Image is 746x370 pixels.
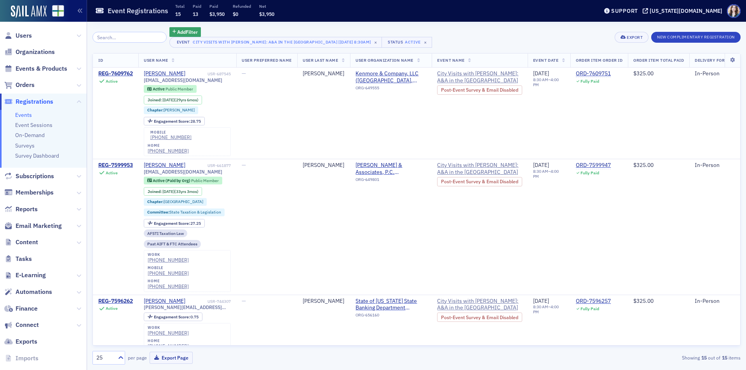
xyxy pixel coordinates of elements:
button: Export Page [150,352,193,364]
span: Organizations [16,48,55,56]
button: StatusActive× [382,37,432,48]
a: Orders [4,81,35,89]
button: [US_STATE][DOMAIN_NAME] [643,8,725,14]
a: On-Demand [15,132,45,139]
a: REG-7609762 [98,70,133,77]
p: Refunded [233,3,251,9]
a: [PHONE_NUMBER] [148,148,189,154]
span: Automations [16,288,52,296]
span: Event Date [533,57,558,63]
a: [PHONE_NUMBER] [148,343,189,349]
span: Exports [16,337,37,346]
div: Export [627,35,643,40]
span: Active [153,86,166,92]
span: Kenmore & Company, LLC (Montgomery, AL) [356,70,426,84]
a: [PHONE_NUMBER] [148,270,189,276]
a: Connect [4,321,39,329]
span: Order Item Total Paid [633,57,684,63]
div: Active [106,306,118,311]
span: Active (Paid by Org) [153,178,191,183]
p: Net [259,3,274,9]
div: Chapter: [144,106,198,114]
div: – [533,304,565,314]
div: Active: Active: Public Member [144,85,197,93]
button: Export [615,32,648,43]
a: [PHONE_NUMBER] [148,257,189,263]
div: work [148,252,189,257]
span: — [242,297,246,304]
a: Survey Dashboard [15,152,59,159]
div: work [148,325,189,330]
div: Engagement Score: 0.75 [144,313,202,321]
div: [PERSON_NAME] [144,70,185,77]
time: 8:30 AM [533,77,548,82]
a: Automations [4,288,52,296]
button: EventCity Visits with [PERSON_NAME]: A&A in the [GEOGRAPHIC_DATA] [[DATE] 8:30am]× [169,37,382,48]
a: Kenmore & Company, LLC ([GEOGRAPHIC_DATA], [GEOGRAPHIC_DATA]) [356,70,426,84]
span: Committee : [147,209,169,215]
span: Registrations [16,97,53,106]
a: Users [4,31,32,40]
span: [PERSON_NAME][EMAIL_ADDRESS][PERSON_NAME][DOMAIN_NAME][US_STATE] [144,304,231,310]
div: Engagement Score: 28.75 [144,117,205,125]
span: User Name [144,57,168,63]
span: Engagement Score : [154,221,191,226]
a: REG-7596262 [98,298,133,305]
span: State of Alabama State Banking Department (Montgomery, AL) [356,298,426,311]
a: City Visits with [PERSON_NAME]: A&A in the [GEOGRAPHIC_DATA] [437,70,522,84]
p: Total [175,3,185,9]
span: $325.00 [633,297,654,304]
div: [PERSON_NAME] [303,298,345,305]
div: [PHONE_NUMBER] [150,134,192,140]
a: REG-7599953 [98,162,133,169]
p: Paid [193,3,201,9]
div: [PERSON_NAME] [303,162,345,169]
div: home [148,279,189,283]
a: ORD-7599947 [576,162,611,169]
div: (29yrs 6mos) [162,97,199,102]
a: Events & Products [4,64,67,73]
span: User Preferred Name [242,57,292,63]
div: – [533,77,565,87]
a: Committee:State Taxation & Legislation [147,210,221,215]
div: USR-661877 [187,163,231,168]
div: [PERSON_NAME] [303,70,345,77]
time: 8:30 AM [533,304,548,309]
a: Exports [4,337,37,346]
span: City Visits with Josh McGowan: A&A in the Capital City [437,162,522,175]
div: [PERSON_NAME] [144,298,185,305]
span: Joined : [148,97,162,102]
span: [DATE] [162,97,174,102]
a: City Visits with [PERSON_NAME]: A&A in the [GEOGRAPHIC_DATA] [437,162,522,175]
div: ORG-649555 [356,85,426,93]
h1: Event Registrations [108,6,168,16]
span: — [242,70,246,77]
a: E-Learning [4,271,46,280]
strong: 15 [700,354,708,361]
span: [DATE] [533,162,549,168]
a: Chapter:[GEOGRAPHIC_DATA] [147,199,203,204]
a: Subscriptions [4,172,54,181]
img: SailAMX [11,5,47,18]
span: [DATE] [533,297,549,304]
a: ORD-7596257 [576,298,611,305]
input: Search… [92,32,167,43]
div: (33yrs 3mos) [162,189,199,194]
div: ORG-656160 [356,313,426,320]
span: Finance [16,304,38,313]
div: Support [611,7,638,14]
div: Showing out of items [530,354,741,361]
div: ORD-7609751 [576,70,611,77]
span: ID [98,57,103,63]
span: Engagement Score : [154,118,191,124]
a: Imports [4,354,38,363]
span: Content [16,238,38,247]
strong: 15 [720,354,729,361]
a: [PHONE_NUMBER] [148,283,189,289]
a: Organizations [4,48,55,56]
